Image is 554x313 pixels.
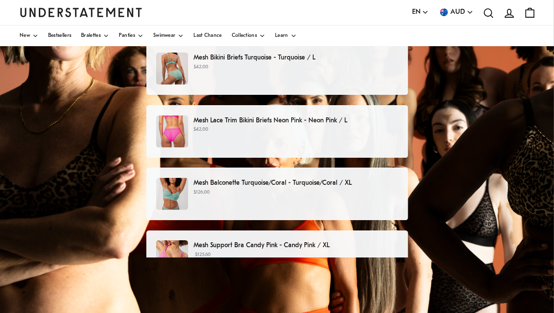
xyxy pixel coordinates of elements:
a: Swimwear [153,26,184,46]
p: $42.00 [194,63,398,71]
span: Bralettes [81,33,101,38]
p: Mesh Balconette Turquoise/Coral - Turquoise/Coral / XL [194,178,398,188]
p: $126.00 [194,189,398,197]
p: Mesh Lace Trim Bikini Briefs Neon Pink - Neon Pink / L [194,115,398,126]
span: New [20,33,30,38]
p: $42.00 [194,126,398,134]
span: Bestsellers [48,33,71,38]
img: CPME-BRA-018-126.jpg [156,240,188,272]
a: Learn [275,26,297,46]
span: EN [412,7,420,18]
a: Bralettes [81,26,109,46]
a: Collections [232,26,265,46]
span: AUD [450,7,465,18]
span: Collections [232,33,257,38]
a: New [20,26,38,46]
img: TUME-BRF-002-1.jpg [156,53,188,85]
p: Mesh Support Bra Candy Pink - Candy Pink / XL [194,240,398,251]
a: Understatement Homepage [20,8,142,17]
span: Panties [119,33,135,38]
a: Last Chance [194,26,222,46]
a: Panties [119,26,143,46]
span: Last Chance [194,33,222,38]
a: Bestsellers [48,26,71,46]
span: Learn [275,33,288,38]
button: EN [412,7,429,18]
img: NMLT-BRF-002-1.jpg [156,115,188,147]
img: TUME-BRA-017_6de538bf-bb58-4fba-8cab-3a6f2ca77178.jpg [156,178,188,210]
p: Mesh Bikini Briefs Turquoise - Turquoise / L [194,53,398,63]
span: Swimwear [153,33,175,38]
button: AUD [439,7,473,18]
p: $125.60 [194,251,398,266]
